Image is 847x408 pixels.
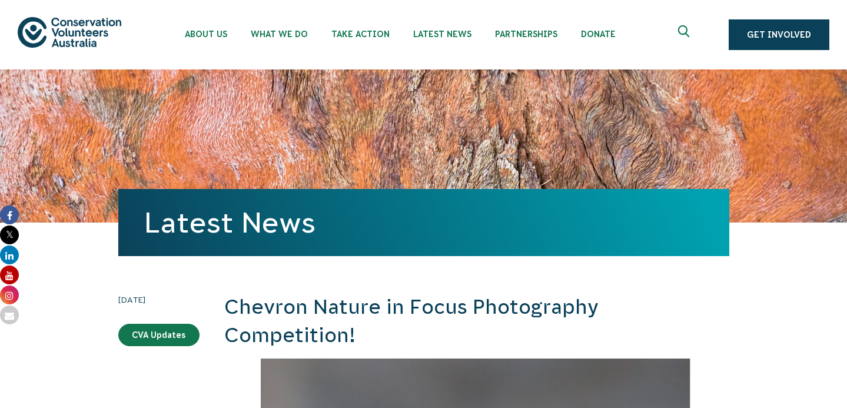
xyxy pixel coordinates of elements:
time: [DATE] [118,293,200,306]
button: Expand search box Close search box [671,21,699,49]
a: Latest News [144,207,315,238]
img: logo.svg [18,17,121,47]
span: Take Action [331,29,390,39]
span: About Us [185,29,227,39]
span: Partnerships [495,29,557,39]
span: Expand search box [678,25,693,44]
a: Get Involved [729,19,829,50]
span: Latest News [413,29,471,39]
span: Donate [581,29,616,39]
h2: Chevron Nature in Focus Photography Competition! [224,293,729,349]
a: CVA Updates [118,324,200,346]
span: What We Do [251,29,308,39]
